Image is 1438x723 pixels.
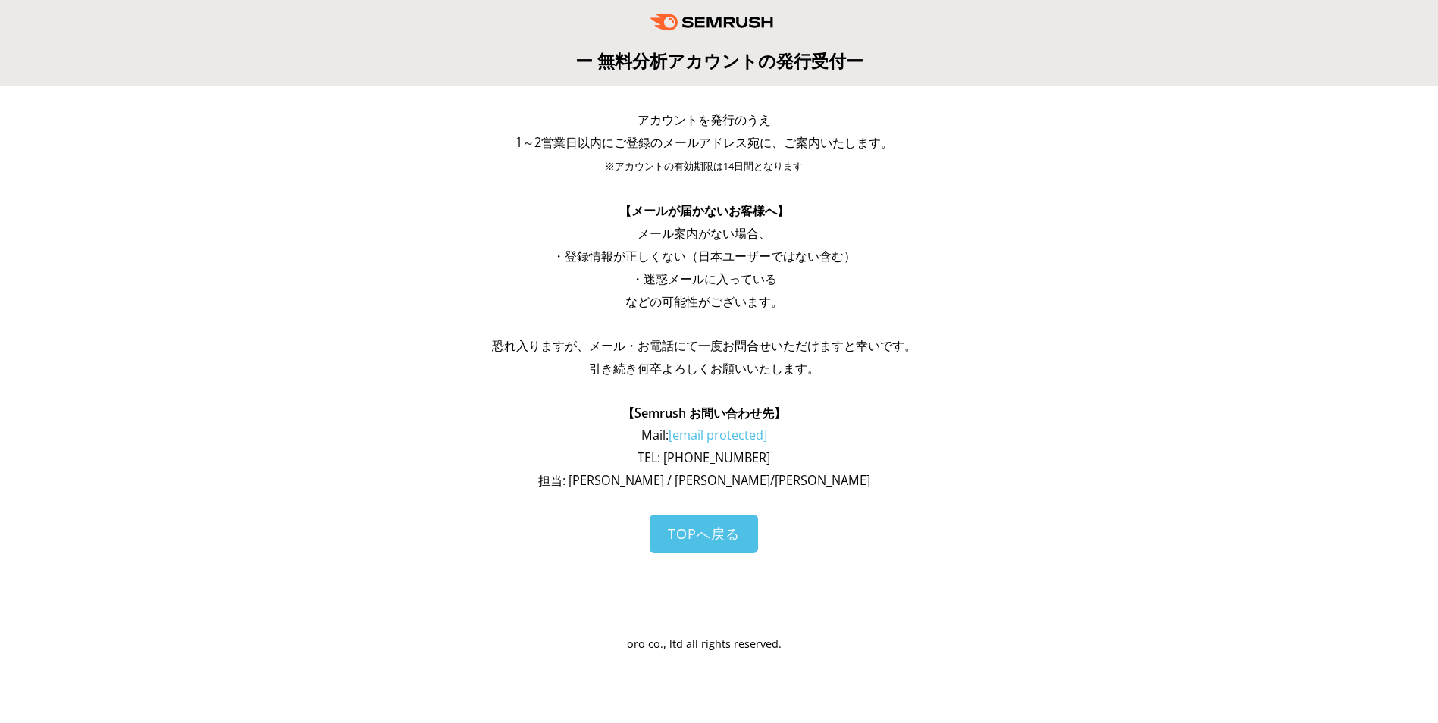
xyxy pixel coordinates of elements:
[631,271,777,287] span: ・迷惑メールに入っている
[668,524,740,543] span: TOPへ戻る
[492,337,916,354] span: 恐れ入りますが、メール・お電話にて一度お問合せいただけますと幸いです。
[625,293,783,310] span: などの可能性がございます。
[638,449,770,466] span: TEL: [PHONE_NUMBER]
[538,472,870,489] span: 担当: [PERSON_NAME] / [PERSON_NAME]/[PERSON_NAME]
[515,134,893,151] span: 1～2営業日以内にご登録のメールアドレス宛に、ご案内いたします。
[589,360,819,377] span: 引き続き何卒よろしくお願いいたします。
[650,515,758,553] a: TOPへ戻る
[638,225,771,242] span: メール案内がない場合、
[638,111,771,128] span: アカウントを発行のうえ
[619,202,789,219] span: 【メールが届かないお客様へ】
[627,637,782,651] span: oro co., ltd all rights reserved.
[575,49,863,73] span: ー 無料分析アカウントの発行受付ー
[669,427,767,443] a: [email protected]
[641,427,767,443] span: Mail:
[605,160,803,173] span: ※アカウントの有効期限は14日間となります
[553,248,856,264] span: ・登録情報が正しくない（日本ユーザーではない含む）
[622,405,786,421] span: 【Semrush お問い合わせ先】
